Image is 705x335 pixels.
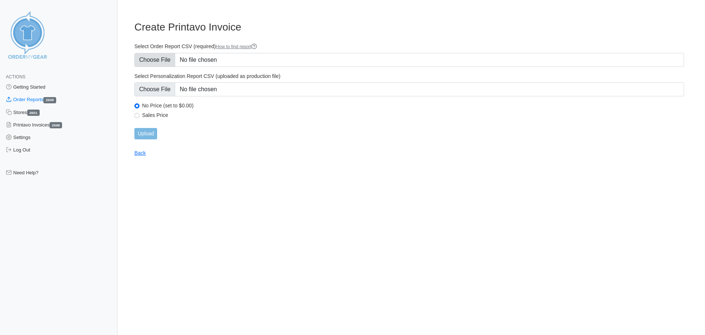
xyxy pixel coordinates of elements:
[134,43,684,50] label: Select Order Report CSV (required)
[142,102,684,109] label: No Price (set to $0.00)
[50,122,62,128] span: 2598
[134,73,684,79] label: Select Personalization Report CSV (uploaded as production file)
[43,97,56,103] span: 2639
[134,150,146,156] a: Back
[6,74,25,79] span: Actions
[142,112,684,118] label: Sales Price
[134,21,684,33] h3: Create Printavo Invoice
[27,110,40,116] span: 2601
[134,128,157,139] input: Upload
[216,44,257,49] a: How to find report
